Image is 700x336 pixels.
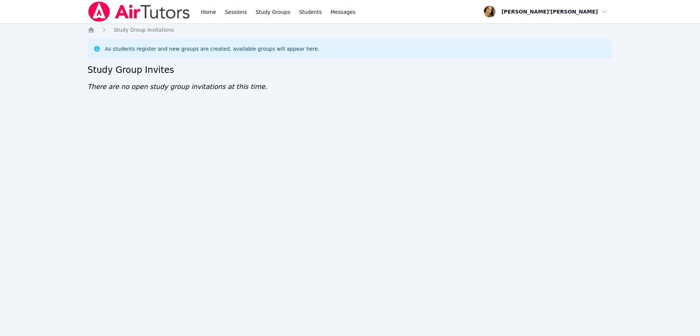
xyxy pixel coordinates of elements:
[114,26,174,34] a: Study Group Invitations
[87,26,612,34] nav: Breadcrumb
[87,83,267,90] span: There are no open study group invitations at this time.
[331,8,356,16] span: Messages
[87,1,191,22] img: Air Tutors
[87,64,612,76] h2: Study Group Invites
[105,45,319,52] div: As students register and new groups are created, available groups will appear here.
[114,27,174,33] span: Study Group Invitations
